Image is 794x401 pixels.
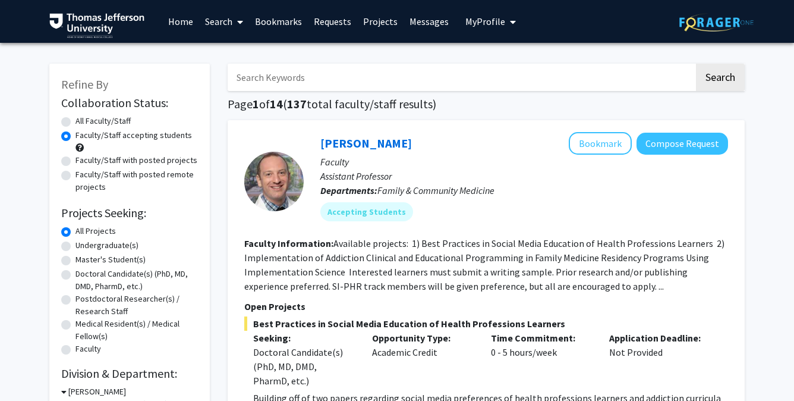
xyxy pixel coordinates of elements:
[320,169,728,183] p: Assistant Professor
[228,97,745,111] h1: Page of ( total faculty/staff results)
[320,155,728,169] p: Faculty
[75,253,146,266] label: Master's Student(s)
[75,168,198,193] label: Faculty/Staff with posted remote projects
[244,299,728,314] p: Open Projects
[61,96,198,110] h2: Collaboration Status:
[75,129,192,142] label: Faculty/Staff accepting students
[270,96,283,111] span: 14
[75,154,197,167] label: Faculty/Staff with posted projects
[253,331,354,345] p: Seeking:
[75,343,101,355] label: Faculty
[49,13,144,38] img: Thomas Jefferson University Logo
[162,1,199,42] a: Home
[287,96,307,111] span: 137
[228,64,694,91] input: Search Keywords
[244,237,333,249] b: Faculty Information:
[372,331,473,345] p: Opportunity Type:
[637,133,728,155] button: Compose Request to Gregory Jaffe
[320,202,413,221] mat-chip: Accepting Students
[679,13,754,32] img: ForagerOne Logo
[465,15,505,27] span: My Profile
[249,1,308,42] a: Bookmarks
[75,268,198,293] label: Doctoral Candidate(s) (PhD, MD, DMD, PharmD, etc.)
[61,206,198,220] h2: Projects Seeking:
[75,293,198,318] label: Postdoctoral Researcher(s) / Research Staff
[61,77,108,92] span: Refine By
[320,136,412,151] a: [PERSON_NAME]
[308,1,357,42] a: Requests
[253,345,354,388] div: Doctoral Candidate(s) (PhD, MD, DMD, PharmD, etc.)
[482,331,601,388] div: 0 - 5 hours/week
[244,237,724,292] fg-read-more: Available projects: 1) Best Practices in Social Media Education of Health Professions Learners 2)...
[363,331,482,388] div: Academic Credit
[696,64,745,91] button: Search
[377,184,494,196] span: Family & Community Medicine
[357,1,404,42] a: Projects
[253,96,259,111] span: 1
[244,317,728,331] span: Best Practices in Social Media Education of Health Professions Learners
[491,331,592,345] p: Time Commitment:
[75,239,138,252] label: Undergraduate(s)
[199,1,249,42] a: Search
[600,331,719,388] div: Not Provided
[569,132,632,155] button: Add Gregory Jaffe to Bookmarks
[75,225,116,237] label: All Projects
[75,115,131,127] label: All Faculty/Staff
[609,331,710,345] p: Application Deadline:
[404,1,455,42] a: Messages
[320,184,377,196] b: Departments:
[61,366,198,381] h2: Division & Department:
[75,318,198,343] label: Medical Resident(s) / Medical Fellow(s)
[9,347,51,392] iframe: Chat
